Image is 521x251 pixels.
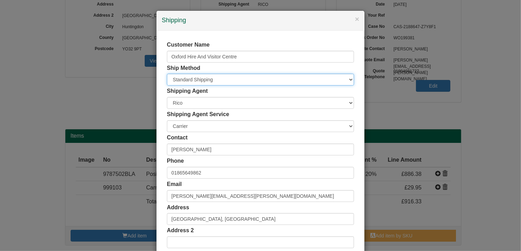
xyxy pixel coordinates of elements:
label: Ship Method [167,64,200,72]
label: Address [167,204,189,212]
button: × [355,15,359,23]
label: Address 2 [167,227,194,235]
label: Phone [167,157,184,165]
label: Shipping Agent Service [167,111,229,119]
label: Customer Name [167,41,210,49]
input: Mobile Preferred [167,167,354,179]
label: Contact [167,134,188,142]
h4: Shipping [162,16,359,25]
label: Shipping Agent [167,87,208,95]
label: Email [167,180,182,188]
